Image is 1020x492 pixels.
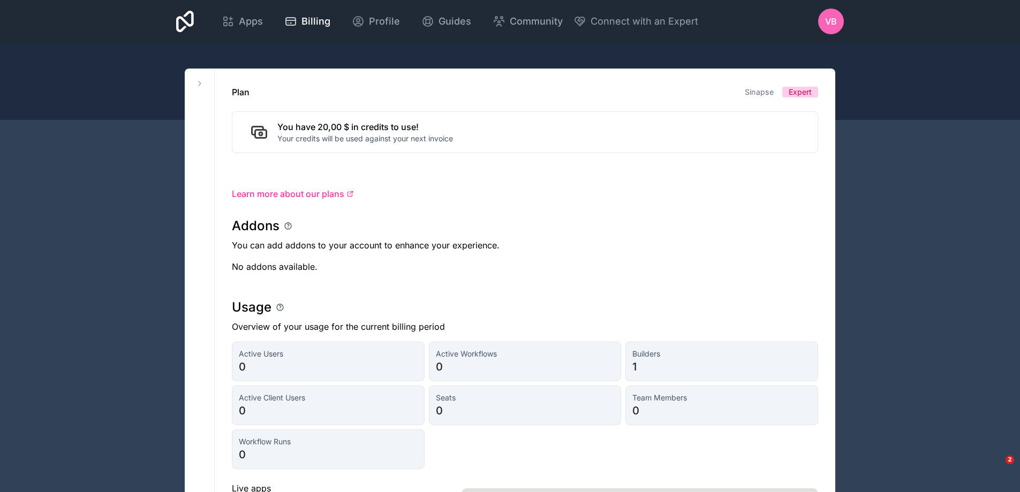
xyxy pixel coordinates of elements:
[239,359,418,374] span: 0
[591,14,698,29] span: Connect with an Expert
[745,87,774,96] a: Sinapse
[232,299,271,316] h1: Usage
[277,120,453,133] h2: You have 20,00 $ in credits to use!
[436,392,615,403] span: Seats
[632,403,811,418] span: 0
[239,14,263,29] span: Apps
[484,10,571,33] a: Community
[984,456,1009,481] iframe: Intercom live chat
[632,392,811,403] span: Team Members
[343,10,409,33] a: Profile
[439,14,471,29] span: Guides
[632,359,811,374] span: 1
[239,436,418,447] span: Workflow Runs
[239,349,418,359] span: Active Users
[232,187,818,200] a: Learn more about our plans
[789,87,812,97] span: Expert
[1006,456,1014,464] span: 2
[632,349,811,359] span: Builders
[301,14,330,29] span: Billing
[573,14,698,29] button: Connect with an Expert
[436,359,615,374] span: 0
[232,239,818,252] p: You can add addons to your account to enhance your experience.
[436,403,615,418] span: 0
[232,217,279,234] h1: Addons
[239,403,418,418] span: 0
[436,349,615,359] span: Active Workflows
[232,187,344,200] span: Learn more about our plans
[239,447,418,462] span: 0
[232,86,250,99] h1: Plan
[232,320,818,333] p: Overview of your usage for the current billing period
[369,14,400,29] span: Profile
[276,10,339,33] a: Billing
[239,392,418,403] span: Active Client Users
[510,14,563,29] span: Community
[213,10,271,33] a: Apps
[825,15,837,28] span: VB
[413,10,480,33] a: Guides
[277,133,453,144] p: Your credits will be used against your next invoice
[232,260,318,273] p: No addons available.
